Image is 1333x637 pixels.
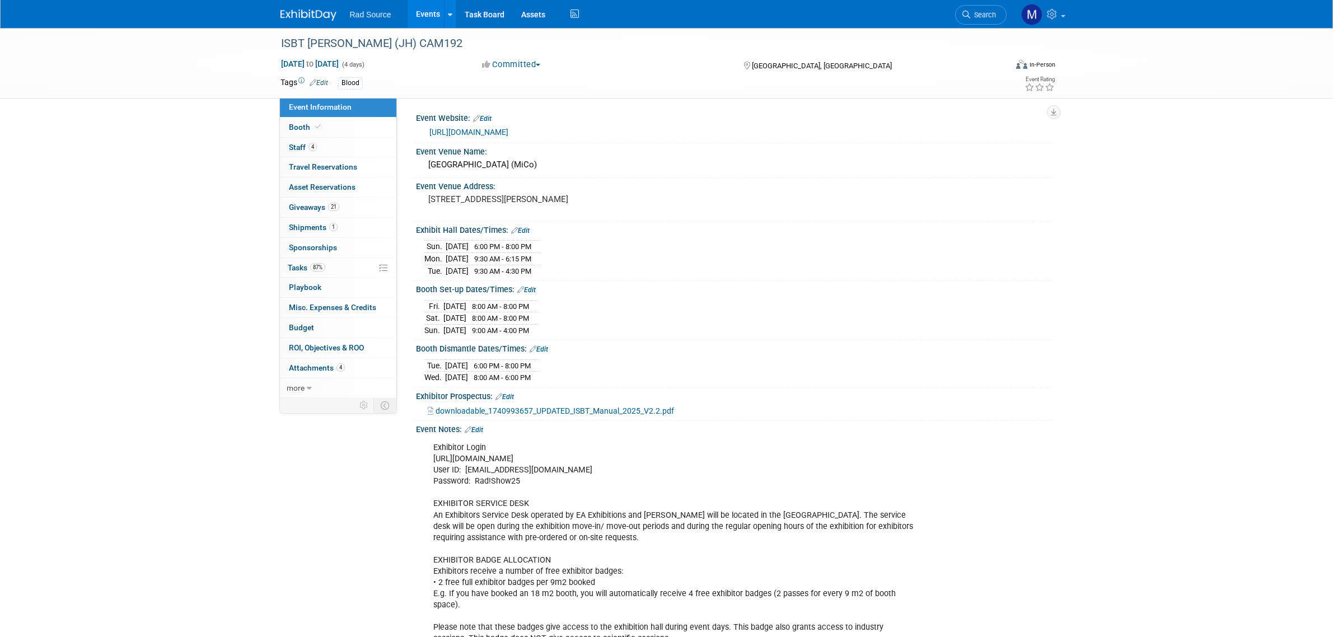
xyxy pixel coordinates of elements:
[446,265,469,277] td: [DATE]
[424,300,443,312] td: Fri.
[495,393,514,401] a: Edit
[941,58,1056,75] div: Event Format
[310,263,325,271] span: 87%
[416,110,1053,124] div: Event Website:
[280,198,396,217] a: Giveaways21
[310,79,328,87] a: Edit
[280,77,328,90] td: Tags
[424,253,446,265] td: Mon.
[429,128,508,137] a: [URL][DOMAIN_NAME]
[1021,4,1042,25] img: Melissa Conboy
[428,194,669,204] pre: [STREET_ADDRESS][PERSON_NAME]
[424,156,1045,174] div: [GEOGRAPHIC_DATA] (MiCo)
[280,238,396,257] a: Sponsorships
[287,383,305,392] span: more
[373,398,396,413] td: Toggle Event Tabs
[511,227,530,235] a: Edit
[289,182,356,191] span: Asset Reservations
[280,59,339,69] span: [DATE] [DATE]
[1016,60,1027,69] img: Format-Inperson.png
[970,11,996,19] span: Search
[446,253,469,265] td: [DATE]
[289,203,339,212] span: Giveaways
[289,162,357,171] span: Travel Reservations
[416,340,1053,355] div: Booth Dismantle Dates/Times:
[328,203,339,211] span: 21
[280,358,396,378] a: Attachments4
[443,312,466,325] td: [DATE]
[472,314,529,322] span: 8:00 AM - 8:00 PM
[517,286,536,294] a: Edit
[354,398,374,413] td: Personalize Event Tab Strip
[416,222,1053,236] div: Exhibit Hall Dates/Times:
[289,123,323,132] span: Booth
[280,157,396,177] a: Travel Reservations
[424,359,445,372] td: Tue.
[305,59,315,68] span: to
[280,338,396,358] a: ROI, Objectives & ROO
[416,388,1053,402] div: Exhibitor Prospectus:
[280,278,396,297] a: Playbook
[289,303,376,312] span: Misc. Expenses & Credits
[341,61,364,68] span: (4 days)
[416,421,1053,435] div: Event Notes:
[478,59,545,71] button: Committed
[955,5,1007,25] a: Search
[280,258,396,278] a: Tasks87%
[428,406,674,415] a: downloadable_1740993657_UPDATED_ISBT_Manual_2025_V2.2.pdf
[288,263,325,272] span: Tasks
[289,283,321,292] span: Playbook
[289,323,314,332] span: Budget
[308,143,317,151] span: 4
[424,372,445,383] td: Wed.
[280,298,396,317] a: Misc. Expenses & Credits
[1029,60,1055,69] div: In-Person
[474,242,531,251] span: 6:00 PM - 8:00 PM
[474,373,531,382] span: 8:00 AM - 6:00 PM
[416,143,1053,157] div: Event Venue Name:
[289,143,317,152] span: Staff
[289,223,338,232] span: Shipments
[289,343,364,352] span: ROI, Objectives & ROO
[277,34,990,54] div: ISBT [PERSON_NAME] (JH) CAM192
[1025,77,1055,82] div: Event Rating
[474,255,531,263] span: 9:30 AM - 6:15 PM
[280,177,396,197] a: Asset Reservations
[280,218,396,237] a: Shipments1
[280,10,336,21] img: ExhibitDay
[445,359,468,372] td: [DATE]
[436,406,674,415] span: downloadable_1740993657_UPDATED_ISBT_Manual_2025_V2.2.pdf
[473,115,492,123] a: Edit
[530,345,548,353] a: Edit
[338,77,363,89] div: Blood
[752,62,892,70] span: [GEOGRAPHIC_DATA], [GEOGRAPHIC_DATA]
[443,300,466,312] td: [DATE]
[446,241,469,253] td: [DATE]
[474,362,531,370] span: 6:00 PM - 8:00 PM
[474,267,531,275] span: 9:30 AM - 4:30 PM
[329,223,338,231] span: 1
[416,281,1053,296] div: Booth Set-up Dates/Times:
[280,138,396,157] a: Staff4
[315,124,321,130] i: Booth reservation complete
[465,426,483,434] a: Edit
[350,10,391,19] span: Rad Source
[289,363,345,372] span: Attachments
[336,363,345,372] span: 4
[472,302,529,311] span: 8:00 AM - 8:00 PM
[289,102,352,111] span: Event Information
[424,241,446,253] td: Sun.
[289,243,337,252] span: Sponsorships
[443,324,466,336] td: [DATE]
[280,97,396,117] a: Event Information
[424,324,443,336] td: Sun.
[416,178,1053,192] div: Event Venue Address:
[445,372,468,383] td: [DATE]
[280,378,396,398] a: more
[424,312,443,325] td: Sat.
[424,265,446,277] td: Tue.
[280,318,396,338] a: Budget
[280,118,396,137] a: Booth
[472,326,529,335] span: 9:00 AM - 4:00 PM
